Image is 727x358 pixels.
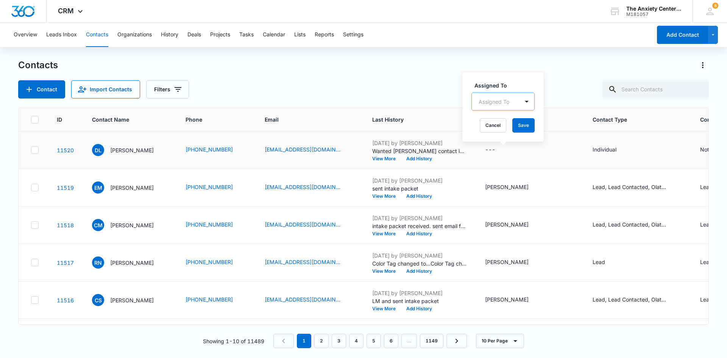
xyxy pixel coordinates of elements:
[186,258,233,266] a: [PHONE_NUMBER]
[314,334,329,348] a: Page 2
[372,297,467,305] p: LM and sent intake packet
[593,116,671,124] span: Contact Type
[593,220,668,228] div: Lead, Lead Contacted, Olathe Adolescent IOP
[372,116,456,124] span: Last History
[372,184,467,192] p: sent intake packet
[626,12,682,17] div: account id
[110,259,154,267] p: [PERSON_NAME]
[384,334,398,348] a: Page 6
[697,59,709,71] button: Actions
[57,222,74,228] a: Navigate to contact details page for Catherine Mowry
[294,23,306,47] button: Lists
[92,294,104,306] span: CS
[210,23,230,47] button: Projects
[485,295,542,305] div: Assigned To - Erika Marker - Select to Edit Field
[57,147,74,153] a: Navigate to contact details page for Diana Lewis
[265,116,343,124] span: Email
[265,183,340,191] a: [EMAIL_ADDRESS][DOMAIN_NAME]
[372,214,467,222] p: [DATE] by [PERSON_NAME]
[626,6,682,12] div: account name
[186,116,236,124] span: Phone
[485,258,542,267] div: Assigned To - Taylor Gaughan - Select to Edit Field
[485,145,509,155] div: Assigned To - - Select to Edit Field
[372,194,401,199] button: View More
[602,80,709,98] input: Search Contacts
[485,258,529,266] div: [PERSON_NAME]
[92,219,104,231] span: CM
[161,23,178,47] button: History
[57,184,74,191] a: Navigate to contact details page for Elizabeth McElroy
[657,26,708,44] button: Add Contact
[401,194,437,199] button: Add History
[593,258,605,266] div: Lead
[92,116,156,124] span: Contact Name
[332,334,346,348] a: Page 3
[700,295,713,303] div: Lead
[92,144,104,156] span: DL
[700,295,726,305] div: Contact Status - Lead - Select to Edit Field
[117,23,152,47] button: Organizations
[186,258,246,267] div: Phone - (785) 842-3680 - Select to Edit Field
[700,183,713,191] div: Lead
[401,156,437,161] button: Add History
[476,334,524,348] button: 10 Per Page
[92,256,104,269] span: RN
[593,258,619,267] div: Contact Type - Lead - Select to Edit Field
[265,145,340,153] a: [EMAIL_ADDRESS][DOMAIN_NAME]
[186,295,233,303] a: [PHONE_NUMBER]
[186,220,246,230] div: Phone - (913) 484-3676 - Select to Edit Field
[474,81,538,89] label: Assigned To
[343,23,363,47] button: Settings
[700,258,726,267] div: Contact Status - Lead - Select to Edit Field
[700,258,713,266] div: Lead
[372,147,467,155] p: Wanted [PERSON_NAME] contact info. Sent it to her.
[57,297,74,303] a: Navigate to contact details page for Chris Sanders
[401,306,437,311] button: Add History
[92,144,167,156] div: Contact Name - Diana Lewis - Select to Edit Field
[372,260,467,267] p: Color Tag changed to ... Color Tag changed to rgb(241, 194, 50).
[712,3,718,9] span: 8
[92,256,167,269] div: Contact Name - Reid Nelson - Select to Edit Field
[485,220,529,228] div: [PERSON_NAME]
[349,334,363,348] a: Page 4
[593,295,682,305] div: Contact Type - Lead, Lead Contacted, Olathe Adult IOP - Select to Edit Field
[700,220,713,228] div: Lead
[265,295,340,303] a: [EMAIL_ADDRESS][DOMAIN_NAME]
[372,269,401,274] button: View More
[265,220,354,230] div: Email - camperio.1968@gmaill.com - Select to Edit Field
[110,184,154,192] p: [PERSON_NAME]
[57,116,63,124] span: ID
[512,118,535,133] button: Save
[186,220,233,228] a: [PHONE_NUMBER]
[92,294,167,306] div: Contact Name - Chris Sanders - Select to Edit Field
[593,145,630,155] div: Contact Type - Individual - Select to Edit Field
[92,181,104,194] span: EM
[446,334,467,348] a: Next Page
[110,146,154,154] p: [PERSON_NAME]
[186,145,246,155] div: Phone - (913) 515-6826 - Select to Edit Field
[265,183,354,192] div: Email - ElizabethMcElroyDotson@gmail.com - Select to Edit Field
[700,183,726,192] div: Contact Status - Lead - Select to Edit Field
[187,23,201,47] button: Deals
[593,183,682,192] div: Contact Type - Lead, Lead Contacted, Olathe Adult IOP - Select to Edit Field
[372,156,401,161] button: View More
[372,231,401,236] button: View More
[593,220,682,230] div: Contact Type - Lead, Lead Contacted, Olathe Adolescent IOP - Select to Edit Field
[18,59,58,71] h1: Contacts
[265,220,340,228] a: [EMAIL_ADDRESS][DOMAIN_NAME]
[401,231,437,236] button: Add History
[367,334,381,348] a: Page 5
[146,80,189,98] button: Filters
[46,23,77,47] button: Leads Inbox
[315,23,334,47] button: Reports
[401,269,437,274] button: Add History
[372,306,401,311] button: View More
[14,23,37,47] button: Overview
[372,177,467,184] p: [DATE] by [PERSON_NAME]
[485,295,529,303] div: [PERSON_NAME]
[86,23,108,47] button: Contacts
[58,7,74,15] span: CRM
[263,23,285,47] button: Calendar
[186,295,246,305] div: Phone - (706) 380-6917 - Select to Edit Field
[372,139,467,147] p: [DATE] by [PERSON_NAME]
